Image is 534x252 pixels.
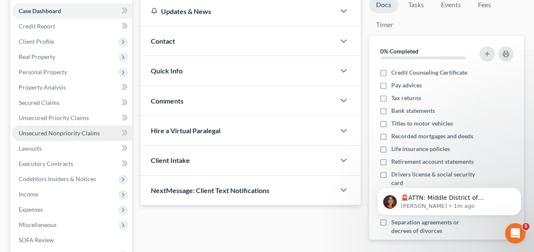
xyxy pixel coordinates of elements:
span: Codebtors Insiders & Notices [19,175,96,182]
span: Expenses [19,206,43,213]
span: Miscellaneous [19,221,57,228]
span: Lawsuits [19,145,42,152]
a: Credit Report [12,19,132,34]
div: Updates & News [151,7,325,16]
a: Secured Claims [12,95,132,110]
a: SOFA Review [12,232,132,248]
span: Recorded mortgages and deeds [391,132,473,140]
span: Client Profile [19,38,54,45]
a: Case Dashboard [12,3,132,19]
a: Unsecured Nonpriority Claims [12,126,132,141]
span: Executory Contracts [19,160,73,167]
span: Credit Report [19,22,55,30]
span: Hire a Virtual Paralegal [151,126,220,134]
iframe: Intercom notifications message [364,170,534,229]
span: Property Analysis [19,84,66,91]
span: SOFA Review [19,236,54,244]
strong: 0% Completed [380,48,418,55]
span: Pay advices [391,81,422,90]
span: Credit Counseling Certificate [391,68,467,77]
a: Property Analysis [12,80,132,95]
a: Unsecured Priority Claims [12,110,132,126]
span: Life insurance policies [391,145,450,153]
span: Income [19,190,38,198]
a: Executory Contracts [12,156,132,171]
span: Titles to motor vehicles [391,119,453,128]
span: Comments [151,97,184,105]
span: Bank statements [391,106,435,115]
span: Case Dashboard [19,7,61,14]
span: Real Property [19,53,55,60]
span: Unsecured Nonpriority Claims [19,129,100,137]
span: 5 [523,223,529,230]
span: Quick Info [151,67,183,75]
a: Lawsuits [12,141,132,156]
span: NextMessage: Client Text Notifications [151,186,269,194]
span: Personal Property [19,68,67,76]
a: Timer [369,17,400,33]
span: Unsecured Priority Claims [19,114,89,121]
span: Tax returns [391,94,421,102]
span: Secured Claims [19,99,59,106]
span: Contact [151,37,175,45]
span: Client Intake [151,156,190,164]
iframe: Intercom live chat [505,223,526,244]
span: Retirement account statements [391,157,474,166]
